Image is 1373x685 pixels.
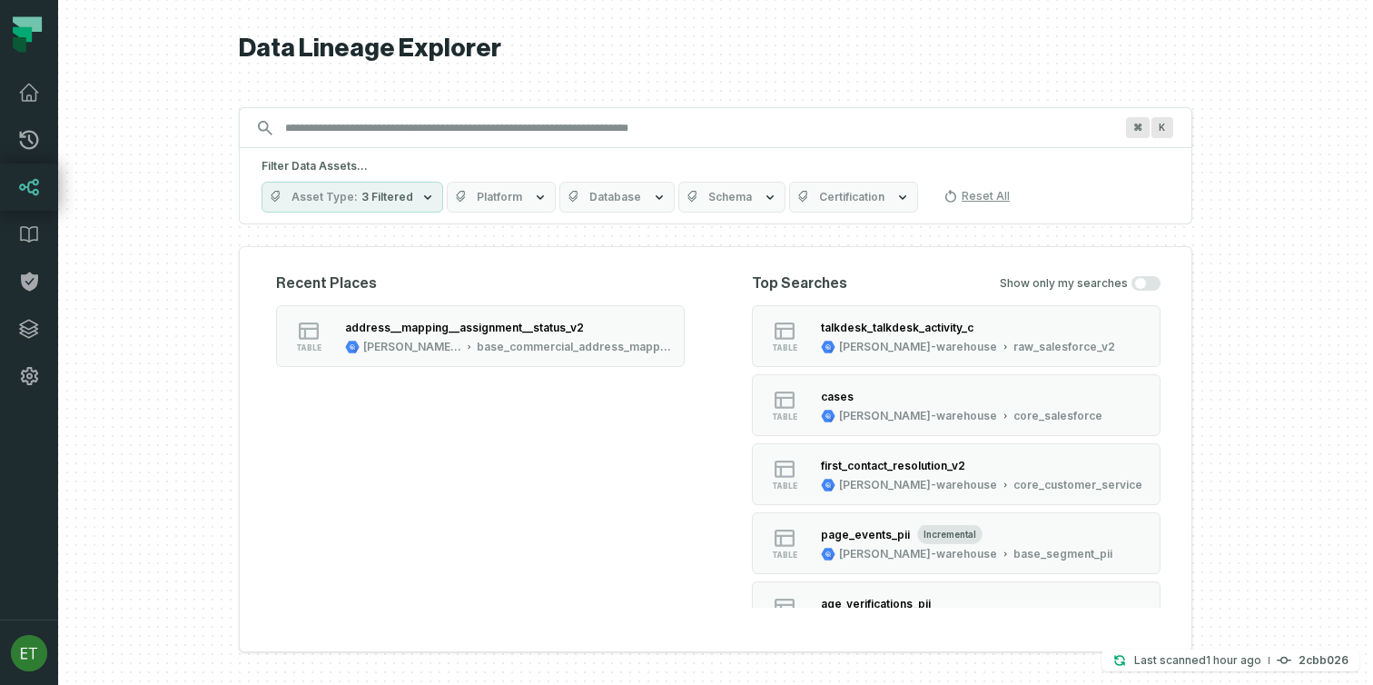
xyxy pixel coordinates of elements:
[1206,653,1261,667] relative-time: Oct 15, 2025, 12:33 PM CDT
[239,33,1192,65] h1: Data Lineage Explorer
[1134,651,1261,670] p: Last scanned
[1126,117,1150,138] span: Press ⌘ + K to focus the search bar
[1151,117,1173,138] span: Press ⌘ + K to focus the search bar
[11,635,47,671] img: avatar of Eric Thompson
[1299,655,1348,666] h4: 2cbb026
[1101,650,1359,671] button: Last scanned[DATE] 12:33:54 PM2cbb026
